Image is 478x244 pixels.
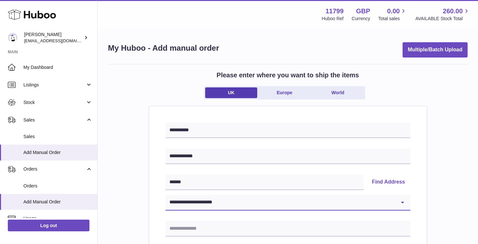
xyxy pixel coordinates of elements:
[205,87,257,98] a: UK
[23,117,86,123] span: Sales
[108,43,219,53] h1: My Huboo - Add manual order
[23,215,92,222] span: Usage
[387,7,400,16] span: 0.00
[23,199,92,205] span: Add Manual Order
[415,16,470,22] span: AVAILABLE Stock Total
[217,71,359,80] h2: Please enter where you want to ship the items
[8,220,89,231] a: Log out
[325,7,344,16] strong: 11799
[356,7,370,16] strong: GBP
[322,16,344,22] div: Huboo Ref
[23,166,86,172] span: Orders
[403,42,468,58] button: Multiple/Batch Upload
[415,7,470,22] a: 260.00 AVAILABLE Stock Total
[23,64,92,71] span: My Dashboard
[312,87,364,98] a: World
[378,16,407,22] span: Total sales
[23,134,92,140] span: Sales
[8,33,18,43] img: dionas@maisonflaneur.com
[23,149,92,156] span: Add Manual Order
[23,82,86,88] span: Listings
[443,7,463,16] span: 260.00
[24,32,83,44] div: [PERSON_NAME]
[23,99,86,106] span: Stock
[367,174,410,190] button: Find Address
[23,183,92,189] span: Orders
[24,38,96,43] span: [EMAIL_ADDRESS][DOMAIN_NAME]
[259,87,311,98] a: Europe
[378,7,407,22] a: 0.00 Total sales
[352,16,370,22] div: Currency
